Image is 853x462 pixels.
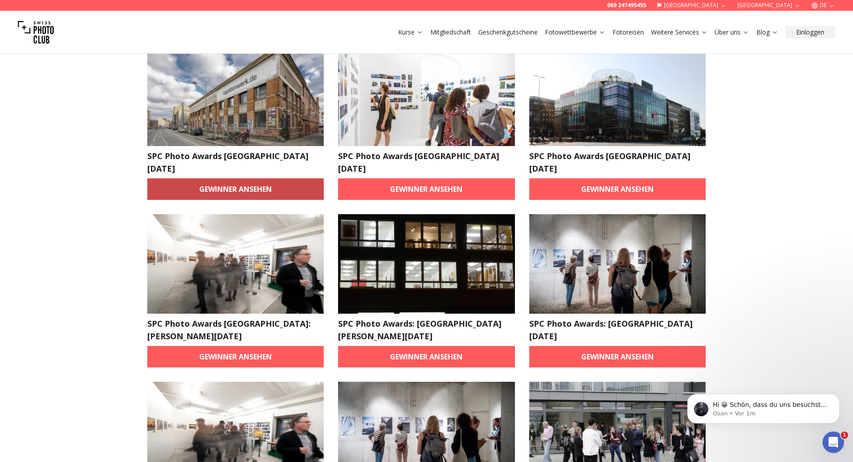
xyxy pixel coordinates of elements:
a: Blog [756,28,778,37]
a: Geschenkgutscheine [478,28,538,37]
h2: SPC Photo Awards: [GEOGRAPHIC_DATA] [PERSON_NAME][DATE] [338,317,515,342]
h2: SPC Photo Awards [GEOGRAPHIC_DATA] [DATE] [147,150,324,175]
h2: SPC Photo Awards: [GEOGRAPHIC_DATA] [DATE] [529,317,706,342]
img: SPC Photo Awards Zürich: März 2025 [147,214,324,314]
img: SPC Photo Awards HAMBURG April 2025 [529,47,706,146]
span: 1 [841,432,848,439]
a: Gewinner ansehen [529,178,706,200]
a: Gewinner ansehen [529,346,706,367]
img: SPC Photo Awards: KÖLN März 2025 [338,214,515,314]
h2: SPC Photo Awards [GEOGRAPHIC_DATA] [DATE] [338,150,515,175]
button: Über uns [711,26,753,39]
img: SPC Photo Awards MÜNCHEN April 2025 [338,47,515,146]
a: Gewinner ansehen [338,346,515,367]
h2: SPC Photo Awards [GEOGRAPHIC_DATA] [DATE] [529,150,706,175]
button: Fotoreisen [609,26,647,39]
h2: SPC Photo Awards [GEOGRAPHIC_DATA]: [PERSON_NAME][DATE] [147,317,324,342]
a: Fotoreisen [613,28,644,37]
iframe: Intercom notifications Nachricht [674,375,853,438]
img: SPC Photo Awards LEIPZIG Mai 2025 [147,47,324,146]
img: Swiss photo club [18,14,54,50]
iframe: Intercom live chat [823,432,844,453]
button: Kurse [394,26,427,39]
a: Fotowettbewerbe [545,28,605,37]
a: Gewinner ansehen [147,178,324,200]
a: Über uns [715,28,749,37]
button: Weitere Services [647,26,711,39]
img: SPC Photo Awards: STUTTGART Februar 2025 [529,214,706,314]
a: Gewinner ansehen [338,178,515,200]
button: Mitgliedschaft [427,26,475,39]
button: Einloggen [785,26,835,39]
a: Weitere Services [651,28,707,37]
button: Fotowettbewerbe [541,26,609,39]
a: Kurse [398,28,423,37]
a: 069 247495455 [607,2,646,9]
button: Blog [753,26,782,39]
a: Gewinner ansehen [147,346,324,367]
a: Mitgliedschaft [430,28,471,37]
button: Geschenkgutscheine [475,26,541,39]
